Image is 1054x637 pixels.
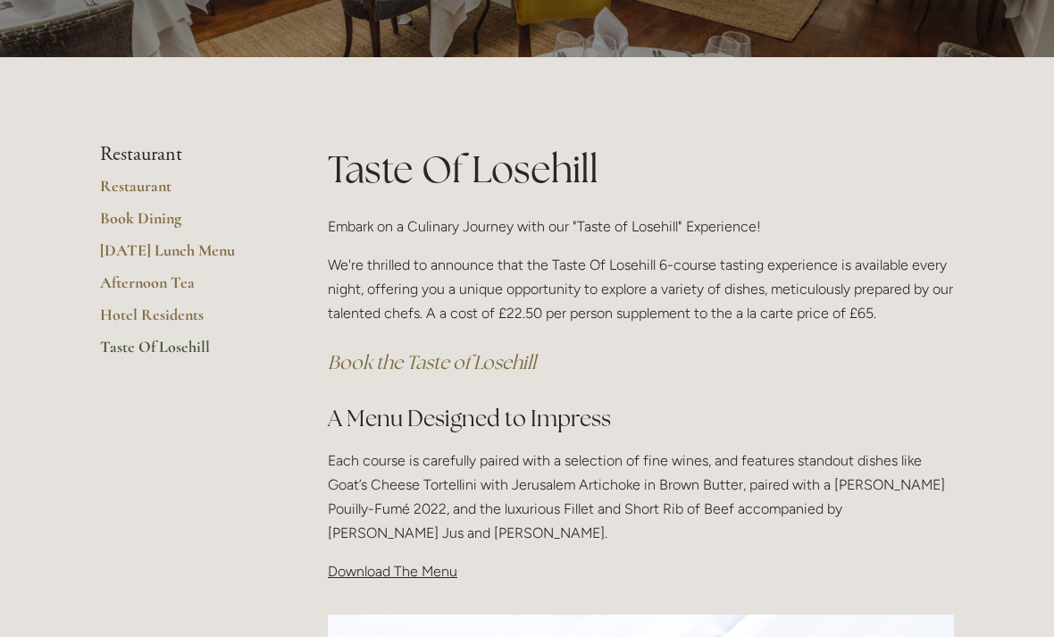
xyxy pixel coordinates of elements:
a: Taste Of Losehill [100,337,271,369]
p: Embark on a Culinary Journey with our "Taste of Losehill" Experience! [328,214,954,239]
h1: Taste Of Losehill [328,143,954,196]
a: Restaurant [100,176,271,208]
a: Hotel Residents [100,305,271,337]
p: Each course is carefully paired with a selection of fine wines, and features standout dishes like... [328,448,954,546]
a: Book the Taste of Losehill [328,350,536,374]
a: Afternoon Tea [100,272,271,305]
a: Book Dining [100,208,271,240]
li: Restaurant [100,143,271,166]
span: Download The Menu [328,563,457,580]
h2: A Menu Designed to Impress [328,403,954,434]
p: We're thrilled to announce that the Taste Of Losehill 6-course tasting experience is available ev... [328,253,954,326]
a: [DATE] Lunch Menu [100,240,271,272]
